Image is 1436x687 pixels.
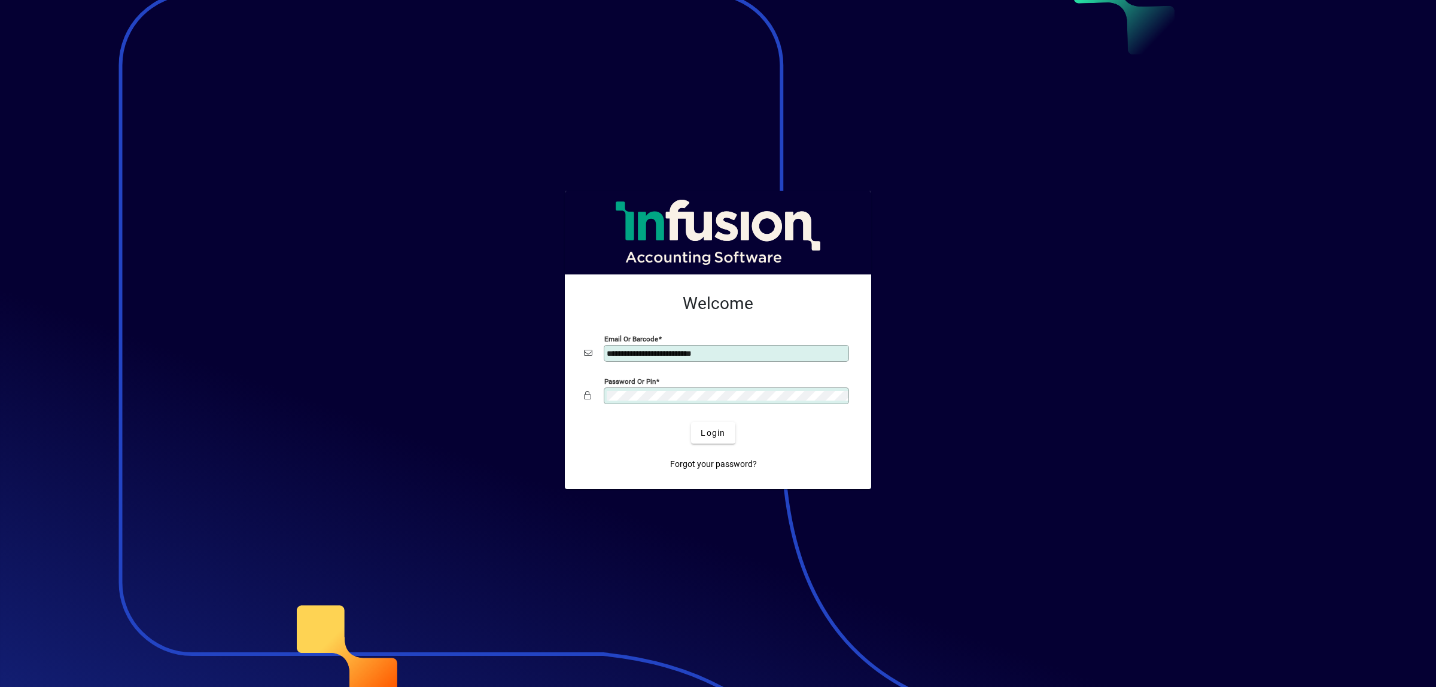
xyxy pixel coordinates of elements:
[670,458,757,471] span: Forgot your password?
[604,335,658,343] mat-label: Email or Barcode
[691,422,735,444] button: Login
[584,294,852,314] h2: Welcome
[701,427,725,439] span: Login
[604,377,656,386] mat-label: Password or Pin
[665,453,762,475] a: Forgot your password?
